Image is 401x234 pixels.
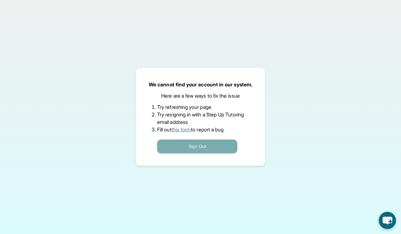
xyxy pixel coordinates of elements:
p: Here are a few ways to fix the issue [161,92,240,99]
li: Fill out to report a bug [157,126,244,133]
li: Try resigning in with a Step Up Tutoring email address [157,111,244,126]
button: chat-button [379,212,396,229]
li: Try refreshing your page [157,103,244,111]
a: Sign Out [157,143,237,149]
button: Sign Out [157,140,237,153]
a: this form [172,126,191,133]
p: We cannot find your account in our system. [149,81,252,88]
